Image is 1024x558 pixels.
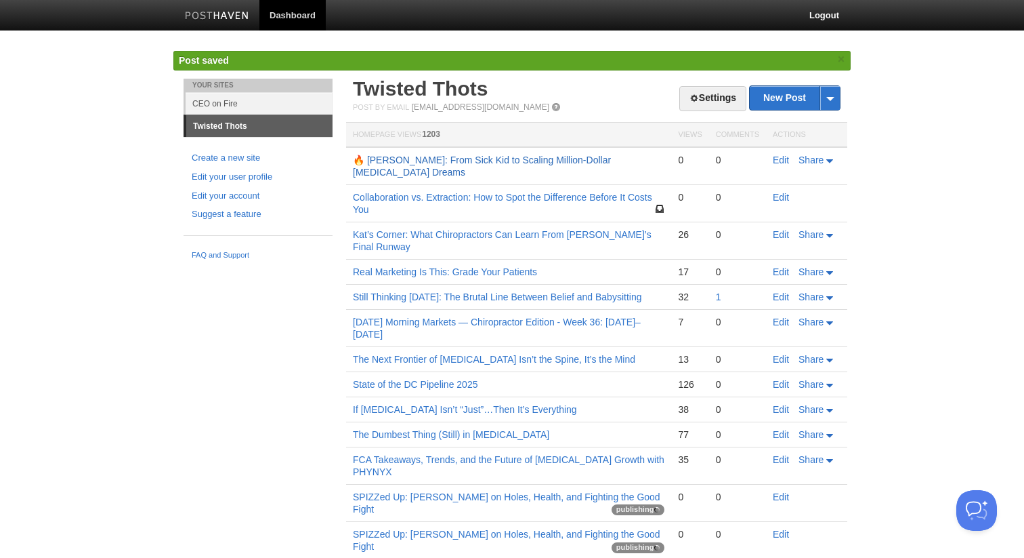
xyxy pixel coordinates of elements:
[353,354,635,365] a: The Next Frontier of [MEDICAL_DATA] Isn’t the Spine, It’s the Mind
[192,207,324,222] a: Suggest a feature
[798,155,824,165] span: Share
[678,191,702,203] div: 0
[773,454,789,465] a: Edit
[678,228,702,241] div: 26
[773,155,789,165] a: Edit
[956,490,997,531] iframe: Help Scout Beacon - Open
[798,429,824,440] span: Share
[773,354,789,365] a: Edit
[678,528,702,540] div: 0
[353,317,641,340] a: [DATE] Morning Markets — Chiropractor Edition - Week 36: [DATE]–[DATE]
[798,379,824,390] span: Share
[773,529,789,540] a: Edit
[716,454,759,466] div: 0
[709,123,766,148] th: Comments
[835,51,847,68] a: ×
[773,404,789,415] a: Edit
[612,504,665,515] span: publishing
[353,404,577,415] a: If [MEDICAL_DATA] Isn’t “Just”…Then It’s Everything
[353,266,537,277] a: Real Marketing Is This: Grade Your Patients
[353,229,652,252] a: Kat’s Corner: What Chiropractors Can Learn From [PERSON_NAME]’s Final Runway
[716,316,759,328] div: 0
[184,79,333,92] li: Your Sites
[353,155,611,178] a: 🔥 [PERSON_NAME]: From Sick Kid to Scaling Million-Dollar [MEDICAL_DATA] Dreams
[612,542,665,553] span: publishing
[678,429,702,441] div: 77
[353,454,664,477] a: FCA Takeaways, Trends, and the Future of [MEDICAL_DATA] Growth with PHYNYX
[716,403,759,416] div: 0
[716,154,759,166] div: 0
[773,229,789,240] a: Edit
[716,266,759,278] div: 0
[798,404,824,415] span: Share
[678,353,702,365] div: 13
[192,170,324,184] a: Edit your user profile
[678,291,702,303] div: 32
[773,379,789,390] a: Edit
[798,229,824,240] span: Share
[412,102,549,112] a: [EMAIL_ADDRESS][DOMAIN_NAME]
[353,292,641,302] a: Still Thinking [DATE]: The Brutal Line Between Belief and Babysitting
[654,545,660,551] img: loading-tiny-gray.gif
[716,191,759,203] div: 0
[716,491,759,503] div: 0
[798,354,824,365] span: Share
[798,454,824,465] span: Share
[186,115,333,137] a: Twisted Thots
[716,528,759,540] div: 0
[766,123,847,148] th: Actions
[773,292,789,302] a: Edit
[773,192,789,203] a: Edit
[679,86,746,111] a: Settings
[678,266,702,278] div: 17
[773,317,789,327] a: Edit
[353,192,652,215] a: Collaboration vs. Extraction: How to Spot the Difference Before It Costs You
[716,429,759,441] div: 0
[353,492,660,515] a: SPIZZed Up: [PERSON_NAME] on Holes, Health, and Fighting the Good Fight
[773,266,789,277] a: Edit
[186,92,333,115] a: CEO on Fire
[353,103,409,111] span: Post by Email
[678,154,702,166] div: 0
[716,292,721,302] a: 1
[716,353,759,365] div: 0
[773,429,789,440] a: Edit
[716,378,759,391] div: 0
[179,55,229,66] span: Post saved
[678,316,702,328] div: 7
[671,123,708,148] th: Views
[654,507,660,513] img: loading-tiny-gray.gif
[678,491,702,503] div: 0
[716,228,759,241] div: 0
[750,86,840,110] a: New Post
[353,379,477,390] a: State of the DC Pipeline 2025
[353,429,549,440] a: The Dumbest Thing (Still) in [MEDICAL_DATA]
[773,492,789,502] a: Edit
[192,189,324,203] a: Edit your account
[422,129,440,139] span: 1203
[353,77,488,100] a: Twisted Thots
[353,529,660,552] a: SPIZZed Up: [PERSON_NAME] on Holes, Health, and Fighting the Good Fight
[678,454,702,466] div: 35
[185,12,249,22] img: Posthaven-bar
[798,292,824,302] span: Share
[192,250,324,262] a: FAQ and Support
[192,151,324,165] a: Create a new site
[798,317,824,327] span: Share
[346,123,671,148] th: Homepage Views
[678,378,702,391] div: 126
[678,403,702,416] div: 38
[798,266,824,277] span: Share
